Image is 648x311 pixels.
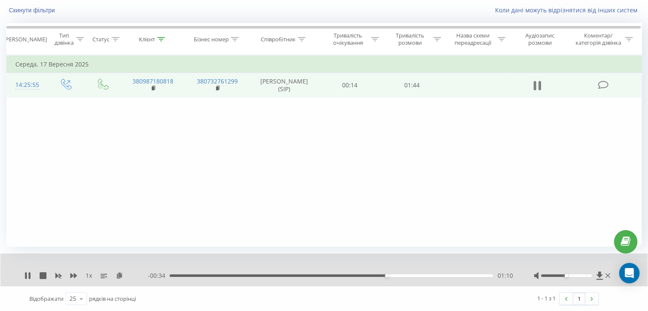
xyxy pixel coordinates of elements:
[573,293,585,305] a: 1
[139,36,155,43] div: Клієнт
[261,36,296,43] div: Співробітник
[89,295,136,302] span: рядків на сторінці
[385,274,389,277] div: Accessibility label
[381,73,443,98] td: 01:44
[327,32,369,46] div: Тривалість очікування
[537,294,556,302] div: 1 - 1 з 1
[4,36,47,43] div: [PERSON_NAME]
[250,73,319,98] td: [PERSON_NAME] (SIP)
[564,274,568,277] div: Accessibility label
[451,32,495,46] div: Назва схеми переадресації
[319,73,381,98] td: 00:14
[132,77,173,85] a: 380987180818
[92,36,109,43] div: Статус
[54,32,74,46] div: Тип дзвінка
[389,32,431,46] div: Тривалість розмови
[86,271,92,280] span: 1 x
[497,271,513,280] span: 01:10
[29,295,63,302] span: Відображати
[495,6,642,14] a: Коли дані можуть відрізнятися вiд інших систем
[194,36,229,43] div: Бізнес номер
[7,56,642,73] td: Середа, 17 Вересня 2025
[619,263,639,283] div: Open Intercom Messenger
[515,32,565,46] div: Аудіозапис розмови
[6,6,59,14] button: Скинути фільтри
[148,271,170,280] span: - 00:34
[69,294,76,303] div: 25
[573,32,623,46] div: Коментар/категорія дзвінка
[15,77,38,93] div: 14:25:55
[197,77,238,85] a: 380732761299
